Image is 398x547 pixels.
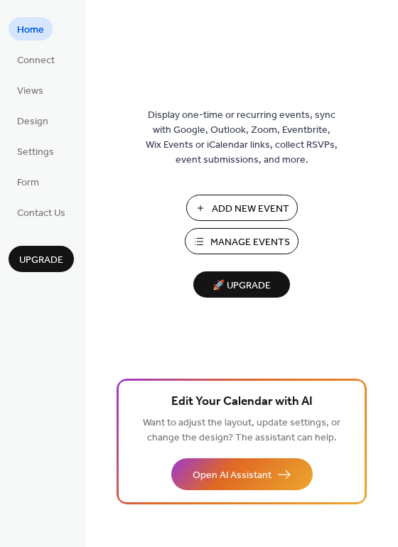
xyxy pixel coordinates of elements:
[17,53,55,68] span: Connect
[193,271,290,298] button: 🚀 Upgrade
[17,145,54,160] span: Settings
[17,23,44,38] span: Home
[9,48,63,71] a: Connect
[202,276,281,296] span: 🚀 Upgrade
[186,195,298,221] button: Add New Event
[17,175,39,190] span: Form
[143,413,340,448] span: Want to adjust the layout, update settings, or change the design? The assistant can help.
[9,246,74,272] button: Upgrade
[9,139,63,163] a: Settings
[17,114,48,129] span: Design
[9,17,53,40] a: Home
[9,200,74,224] a: Contact Us
[9,78,52,102] a: Views
[171,392,313,412] span: Edit Your Calendar with AI
[9,109,57,132] a: Design
[146,108,338,168] span: Display one-time or recurring events, sync with Google, Outlook, Zoom, Eventbrite, Wix Events or ...
[19,253,63,268] span: Upgrade
[193,468,271,483] span: Open AI Assistant
[212,202,289,217] span: Add New Event
[17,206,65,221] span: Contact Us
[9,170,48,193] a: Form
[17,84,43,99] span: Views
[171,458,313,490] button: Open AI Assistant
[185,228,298,254] button: Manage Events
[210,235,290,250] span: Manage Events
